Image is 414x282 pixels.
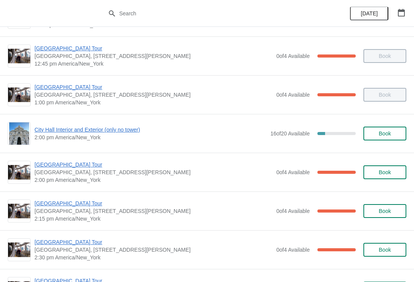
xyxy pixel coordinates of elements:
span: 0 of 4 Available [276,208,310,214]
span: [GEOGRAPHIC_DATA] Tour [34,200,273,207]
button: Book [363,165,406,179]
span: 16 of 20 Available [270,130,310,137]
span: 0 of 4 Available [276,247,310,253]
span: [DATE] [361,10,378,16]
span: [GEOGRAPHIC_DATA], [STREET_ADDRESS][PERSON_NAME] [34,91,273,99]
span: 0 of 4 Available [276,169,310,175]
span: 0 of 4 Available [276,53,310,59]
span: 2:00 pm America/New_York [34,176,273,184]
span: [GEOGRAPHIC_DATA] Tour [34,161,273,168]
img: City Hall Tower Tour | City Hall Visitor Center, 1400 John F Kennedy Boulevard Suite 121, Philade... [8,204,30,219]
button: Book [363,127,406,140]
span: Book [379,130,391,137]
span: 2:15 pm America/New_York [34,215,273,223]
span: [GEOGRAPHIC_DATA], [STREET_ADDRESS][PERSON_NAME] [34,207,273,215]
img: City Hall Interior and Exterior (only no tower) | | 2:00 pm America/New_York [9,122,30,145]
img: City Hall Tower Tour | City Hall Visitor Center, 1400 John F Kennedy Boulevard Suite 121, Philade... [8,165,30,180]
span: [GEOGRAPHIC_DATA] Tour [34,238,273,246]
span: 2:30 pm America/New_York [34,254,273,261]
button: [DATE] [350,7,388,20]
span: 2:00 pm America/New_York [34,134,266,141]
span: 1:00 pm America/New_York [34,99,273,106]
span: Book [379,169,391,175]
span: 12:45 pm America/New_York [34,60,273,68]
input: Search [119,7,310,20]
img: City Hall Tower Tour | City Hall Visitor Center, 1400 John F Kennedy Boulevard Suite 121, Philade... [8,87,30,102]
span: City Hall Interior and Exterior (only no tower) [34,126,266,134]
span: [GEOGRAPHIC_DATA], [STREET_ADDRESS][PERSON_NAME] [34,52,273,60]
span: Book [379,247,391,253]
span: [GEOGRAPHIC_DATA], [STREET_ADDRESS][PERSON_NAME] [34,168,273,176]
span: [GEOGRAPHIC_DATA] Tour [34,83,273,91]
button: Book [363,243,406,257]
span: Book [379,208,391,214]
span: 0 of 4 Available [276,92,310,98]
span: [GEOGRAPHIC_DATA] Tour [34,45,273,52]
img: City Hall Tower Tour | City Hall Visitor Center, 1400 John F Kennedy Boulevard Suite 121, Philade... [8,49,30,64]
span: [GEOGRAPHIC_DATA], [STREET_ADDRESS][PERSON_NAME] [34,246,273,254]
img: City Hall Tower Tour | City Hall Visitor Center, 1400 John F Kennedy Boulevard Suite 121, Philade... [8,242,30,257]
button: Book [363,204,406,218]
